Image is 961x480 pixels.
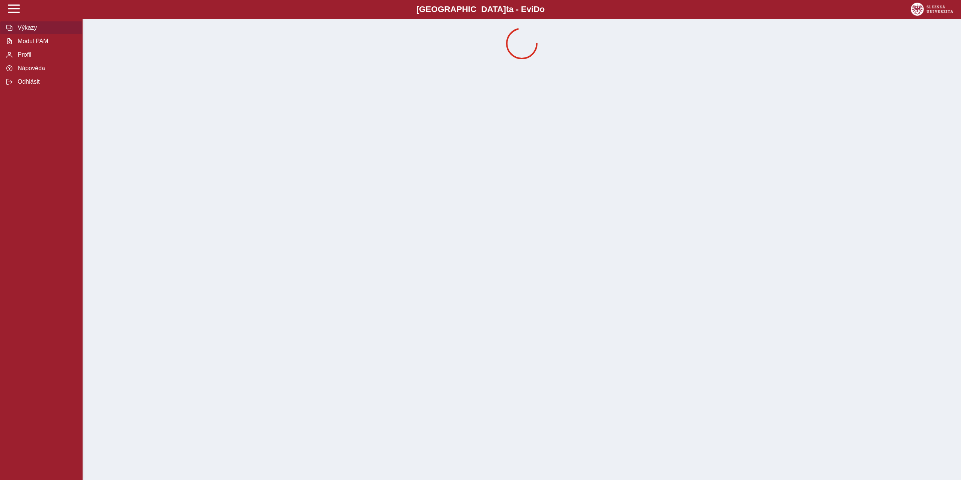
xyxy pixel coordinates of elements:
img: logo_web_su.png [911,3,953,16]
span: Modul PAM [15,38,76,45]
b: [GEOGRAPHIC_DATA] a - Evi [23,5,938,14]
span: Odhlásit [15,78,76,85]
span: t [506,5,509,14]
span: D [533,5,539,14]
span: Výkazy [15,24,76,31]
span: Profil [15,51,76,58]
span: o [540,5,545,14]
span: Nápověda [15,65,76,72]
